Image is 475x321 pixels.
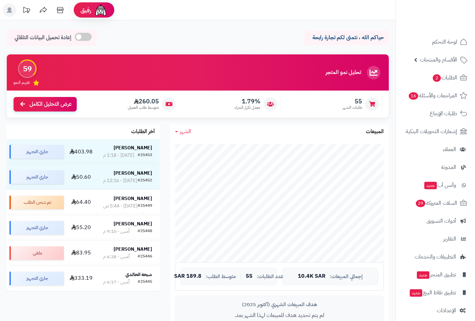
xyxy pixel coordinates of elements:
a: لوحة التحكم [400,34,471,50]
div: #25445 [138,279,152,286]
span: العملاء [443,145,456,154]
div: جاري التجهيز [9,272,64,285]
span: تطبيق نقاط البيع [409,288,456,297]
strong: [PERSON_NAME] [114,195,152,202]
a: أدوات التسويق [400,213,471,229]
span: 29 [416,200,425,207]
span: 55 [342,98,362,105]
div: #25448 [138,228,152,235]
span: المراجعات والأسئلة [408,91,457,100]
a: المراجعات والأسئلة16 [400,88,471,104]
a: الشهر [175,128,191,135]
div: هدف المبيعات الشهري (أكتوبر 2025) [181,301,378,308]
td: 83.95 [67,241,95,266]
h3: آخر الطلبات [131,129,155,135]
span: وآتس آب [424,180,456,190]
span: الشهر [180,127,191,135]
div: أمس - 9:10 م [103,228,129,235]
span: تطبيق المتجر [416,270,456,279]
h3: تحليل نمو المتجر [326,70,361,76]
strong: [PERSON_NAME] [114,246,152,253]
div: #25449 [138,203,152,209]
strong: [PERSON_NAME] [114,144,152,151]
span: رفيق [80,6,91,14]
span: الطلبات [432,73,457,82]
span: التطبيقات والخدمات [415,252,456,262]
a: السلات المتروكة29 [400,195,471,211]
strong: [PERSON_NAME] [114,170,152,177]
span: متوسط طلب العميل [128,105,159,110]
a: الإعدادات [400,302,471,319]
span: 55 [246,273,253,279]
span: طلبات الإرجاع [430,109,457,118]
span: التقارير [443,234,456,244]
div: جاري التجهيز [9,145,64,158]
a: المدونة [400,159,471,175]
div: أمس - 6:28 م [103,253,129,260]
p: حياكم الله ، نتمنى لكم تجارة رابحة [309,34,384,42]
a: تطبيق المتجرجديد [400,267,471,283]
div: جاري التجهيز [9,170,64,184]
span: أدوات التسويق [427,216,456,226]
div: ملغي [9,246,64,260]
a: عرض التحليل الكامل [14,97,77,112]
div: تم شحن الطلب [9,196,64,209]
span: | [240,274,242,279]
strong: [PERSON_NAME] [114,220,152,227]
span: 16 [409,92,418,100]
div: جاري التجهيز [9,221,64,234]
span: جديد [410,289,422,297]
div: أمس - 6:17 م [103,279,129,286]
span: الأقسام والمنتجات [420,55,457,65]
img: ai-face.png [94,3,108,17]
span: 10.4K SAR [298,273,326,279]
span: السلات المتروكة [415,198,457,208]
span: جديد [417,271,429,279]
td: 64.40 [67,190,95,215]
a: وآتس آبجديد [400,177,471,193]
span: عدد الطلبات: [257,274,283,279]
strong: شيخة الخالدي [125,271,152,278]
span: جديد [424,182,437,189]
span: إجمالي المبيعات: [330,274,363,279]
p: لم يتم تحديد هدف للمبيعات لهذا الشهر بعد. [181,312,378,319]
span: 2 [433,74,441,82]
div: [DATE] - 12:16 م [103,177,137,184]
a: الطلبات2 [400,70,471,86]
span: المدونة [441,163,456,172]
span: تقييم النمو [14,80,30,85]
a: التقارير [400,231,471,247]
a: العملاء [400,141,471,157]
div: #25452 [138,177,152,184]
a: تطبيق نقاط البيعجديد [400,285,471,301]
span: معدل تكرار الشراء [235,105,260,110]
a: طلبات الإرجاع [400,105,471,122]
div: #25446 [138,253,152,260]
span: 260.05 [128,98,159,105]
a: إشعارات التحويلات البنكية [400,123,471,140]
td: 333.19 [67,266,95,291]
span: 189.8 SAR [174,273,201,279]
span: طلبات الشهر [342,105,362,110]
span: لوحة التحكم [432,37,457,47]
div: #25453 [138,152,152,159]
span: متوسط الطلب: [206,274,236,279]
td: 403.98 [67,139,95,164]
h3: المبيعات [366,129,384,135]
span: 1.79% [235,98,260,105]
span: عرض التحليل الكامل [29,100,72,108]
a: التطبيقات والخدمات [400,249,471,265]
span: إعادة تحميل البيانات التلقائي [15,34,71,42]
td: 55.20 [67,215,95,240]
div: [DATE] - 1:18 م [103,152,134,159]
a: تحديثات المنصة [18,3,35,19]
span: إشعارات التحويلات البنكية [406,127,457,136]
div: [DATE] - 5:44 ص [103,203,137,209]
td: 50.60 [67,165,95,190]
img: logo-2.png [429,19,469,33]
span: الإعدادات [437,306,456,315]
